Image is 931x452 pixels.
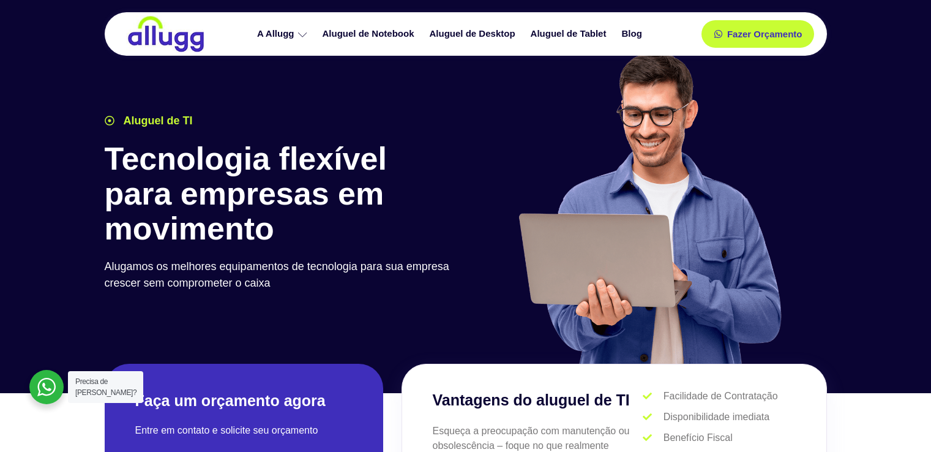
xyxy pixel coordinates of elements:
span: Disponibilidade imediata [660,410,769,424]
p: Entre em contato e solicite seu orçamento [135,423,353,438]
a: A Allugg [251,23,316,45]
span: Fazer Orçamento [727,29,802,39]
a: Blog [615,23,651,45]
a: Aluguel de Desktop [424,23,525,45]
span: Precisa de [PERSON_NAME]? [75,377,136,397]
h2: Faça um orçamento agora [135,391,353,411]
span: Benefício Fiscal [660,431,733,445]
h1: Tecnologia flexível para empresas em movimento [105,141,460,247]
a: Fazer Orçamento [701,20,815,48]
img: locação de TI é Allugg [126,15,206,53]
p: Alugamos os melhores equipamentos de tecnologia para sua empresa crescer sem comprometer o caixa [105,258,460,292]
div: Widget de chat [870,393,931,452]
iframe: Chat Widget [870,393,931,452]
h3: Vantagens do aluguel de TI [433,389,643,412]
span: Aluguel de TI [121,113,193,129]
a: Aluguel de Tablet [525,23,616,45]
span: Facilidade de Contratação [660,389,778,404]
a: Aluguel de Notebook [316,23,424,45]
img: aluguel de ti para startups [514,51,784,364]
